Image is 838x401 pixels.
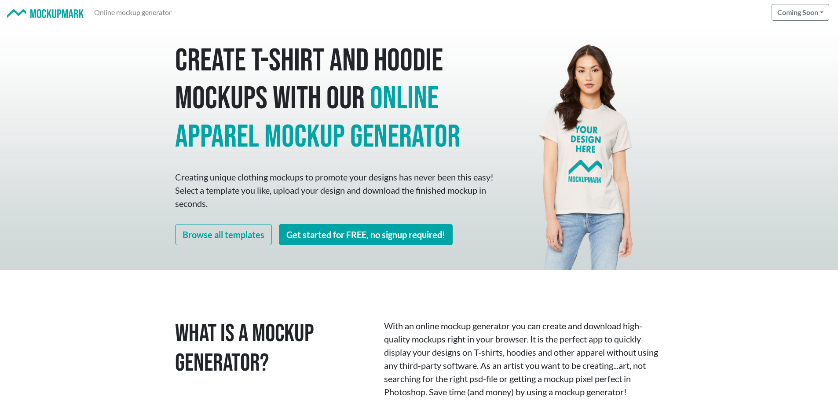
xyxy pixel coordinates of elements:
[279,224,453,245] a: Get started for FREE, no signup required!
[175,319,371,378] h1: What is a Mockup Generator?
[532,25,641,270] img: Mockup Mark hero - your design here
[91,4,175,21] a: Online mockup generator
[175,224,272,245] a: Browse all templates
[772,4,829,21] button: Coming Soon
[175,170,496,210] p: Creating unique clothing mockups to promote your designs has never been this easy! Select a templ...
[175,42,496,156] h1: Create T-shirt and hoodie mockups with our
[7,9,84,18] img: Mockup Mark
[384,319,663,398] p: With an online mockup generator you can create and download high-quality mockups right in your br...
[175,80,460,156] span: online apparel mockup generator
